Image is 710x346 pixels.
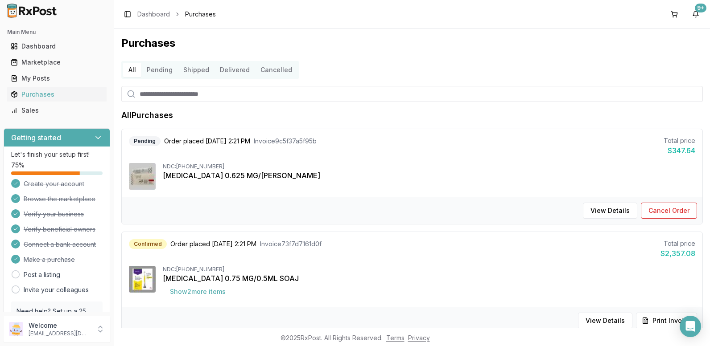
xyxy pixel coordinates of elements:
[636,313,697,329] button: Print Invoice
[664,136,695,145] div: Total price
[255,63,297,77] button: Cancelled
[170,240,256,248] span: Order placed [DATE] 2:21 PM
[24,255,75,264] span: Make a purchase
[641,203,697,219] button: Cancel Order
[11,90,103,99] div: Purchases
[578,313,632,329] button: View Details
[11,150,103,159] p: Let's finish your setup first!
[7,102,107,118] a: Sales
[254,137,317,146] span: Invoice 9c5f37a5f95b
[24,225,95,234] span: Verify beneficial owners
[11,58,103,67] div: Marketplace
[583,203,637,219] button: View Details
[11,132,61,143] h3: Getting started
[689,7,703,21] button: 9+
[141,63,178,77] button: Pending
[185,10,216,19] span: Purchases
[7,54,107,70] a: Marketplace
[260,240,322,248] span: Invoice 73f7d7161d0f
[215,63,255,77] button: Delivered
[695,4,706,12] div: 9+
[4,39,110,53] button: Dashboard
[24,240,96,249] span: Connect a bank account
[7,86,107,102] a: Purchases
[7,38,107,54] a: Dashboard
[660,239,695,248] div: Total price
[178,63,215,77] button: Shipped
[11,161,25,170] span: 75 %
[129,266,156,293] img: Trulicity 0.75 MG/0.5ML SOAJ
[129,239,167,249] div: Confirmed
[129,163,156,190] img: Premarin 0.625 MG/GM CREA
[11,42,103,51] div: Dashboard
[163,273,695,284] div: [MEDICAL_DATA] 0.75 MG/0.5ML SOAJ
[4,55,110,69] button: Marketplace
[408,334,430,342] a: Privacy
[660,248,695,259] div: $2,357.08
[4,71,110,85] button: My Posts
[7,70,107,86] a: My Posts
[121,36,703,50] h1: Purchases
[123,63,141,77] button: All
[7,28,107,36] h2: Main Menu
[121,109,173,122] h1: All Purchases
[163,284,233,300] button: Show2more items
[163,163,695,170] div: NDC: [PHONE_NUMBER]
[24,195,95,204] span: Browse the marketplace
[4,87,110,102] button: Purchases
[24,270,60,279] a: Post a listing
[17,307,97,334] p: Need help? Set up a 25 minute call with our team to set up.
[163,170,695,181] div: [MEDICAL_DATA] 0.625 MG/[PERSON_NAME]
[11,74,103,83] div: My Posts
[4,4,61,18] img: RxPost Logo
[137,10,170,19] a: Dashboard
[163,266,695,273] div: NDC: [PHONE_NUMBER]
[24,285,89,294] a: Invite your colleagues
[664,145,695,156] div: $347.64
[386,334,405,342] a: Terms
[29,321,91,330] p: Welcome
[24,210,84,219] span: Verify your business
[129,136,161,146] div: Pending
[164,137,250,146] span: Order placed [DATE] 2:21 PM
[680,316,701,337] div: Open Intercom Messenger
[137,10,216,19] nav: breadcrumb
[29,330,91,337] p: [EMAIL_ADDRESS][DOMAIN_NAME]
[9,322,23,336] img: User avatar
[11,106,103,115] div: Sales
[4,103,110,118] button: Sales
[24,179,84,188] span: Create your account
